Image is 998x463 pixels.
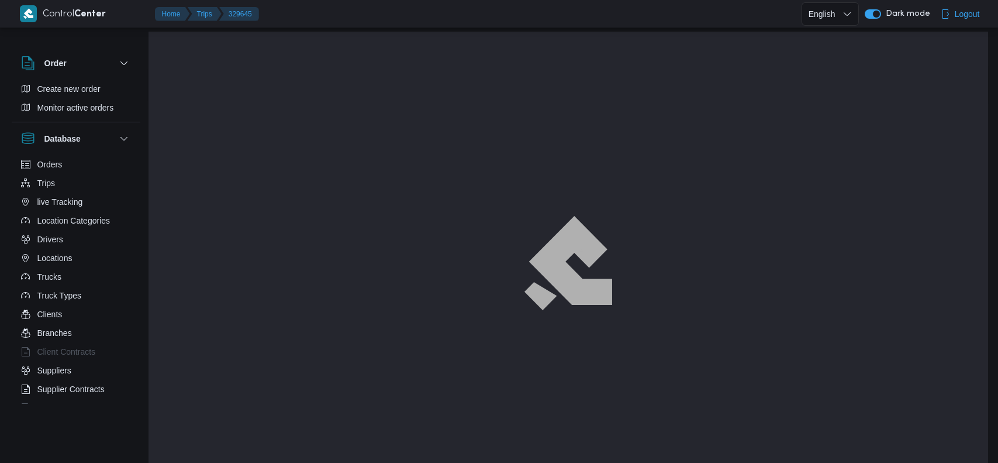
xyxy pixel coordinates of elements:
[188,7,222,21] button: Trips
[16,155,136,174] button: Orders
[37,195,83,209] span: live Tracking
[37,82,101,96] span: Create new order
[12,155,140,409] div: Database
[155,7,190,21] button: Home
[44,132,81,146] h3: Database
[16,193,136,211] button: live Tracking
[20,5,37,22] img: X8yXhbKr1z7QwAAAABJRU5ErkJggg==
[16,286,136,305] button: Truck Types
[16,80,136,98] button: Create new order
[74,10,106,19] b: Center
[37,382,105,396] span: Supplier Contracts
[955,7,980,21] span: Logout
[37,176,56,190] span: Trips
[37,232,63,246] span: Drivers
[37,214,110,228] span: Location Categories
[531,223,606,303] img: ILLA Logo
[37,363,71,378] span: Suppliers
[21,132,131,146] button: Database
[16,361,136,380] button: Suppliers
[16,249,136,267] button: Locations
[16,342,136,361] button: Client Contracts
[16,174,136,193] button: Trips
[219,7,259,21] button: 329645
[16,211,136,230] button: Location Categories
[37,401,67,415] span: Devices
[16,380,136,399] button: Supplier Contracts
[16,98,136,117] button: Monitor active orders
[16,324,136,342] button: Branches
[37,307,63,321] span: Clients
[37,345,96,359] span: Client Contracts
[37,157,63,172] span: Orders
[37,101,114,115] span: Monitor active orders
[44,56,67,70] h3: Order
[881,9,930,19] span: Dark mode
[936,2,985,26] button: Logout
[12,80,140,122] div: Order
[37,326,72,340] span: Branches
[16,305,136,324] button: Clients
[16,230,136,249] button: Drivers
[16,399,136,417] button: Devices
[37,289,81,303] span: Truck Types
[37,270,61,284] span: Trucks
[16,267,136,286] button: Trucks
[37,251,72,265] span: Locations
[21,56,131,70] button: Order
